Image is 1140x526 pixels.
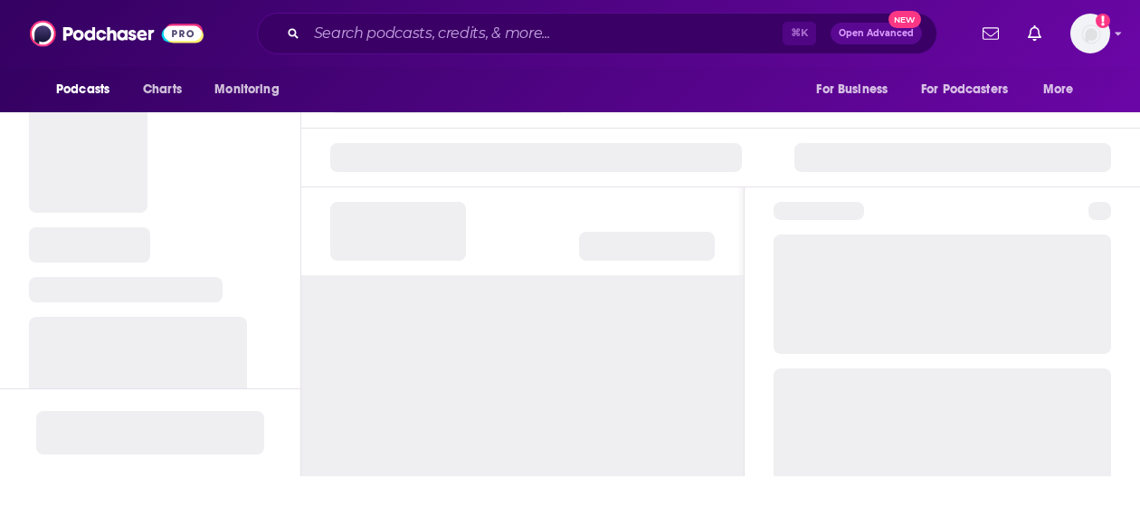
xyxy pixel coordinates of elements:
[1021,18,1049,49] a: Show notifications dropdown
[30,16,204,51] img: Podchaser - Follow, Share and Rate Podcasts
[975,18,1006,49] a: Show notifications dropdown
[1070,14,1110,53] button: Show profile menu
[909,72,1034,107] button: open menu
[1070,14,1110,53] span: Logged in as lorlinskyyorkshire
[783,22,816,45] span: ⌘ K
[143,77,182,102] span: Charts
[1031,72,1097,107] button: open menu
[1096,14,1110,28] svg: Add a profile image
[202,72,302,107] button: open menu
[816,77,888,102] span: For Business
[131,72,193,107] a: Charts
[56,77,109,102] span: Podcasts
[831,23,922,44] button: Open AdvancedNew
[214,77,279,102] span: Monitoring
[1070,14,1110,53] img: User Profile
[307,19,783,48] input: Search podcasts, credits, & more...
[1043,77,1074,102] span: More
[43,72,133,107] button: open menu
[839,29,914,38] span: Open Advanced
[921,77,1008,102] span: For Podcasters
[888,11,921,28] span: New
[257,13,937,54] div: Search podcasts, credits, & more...
[803,72,910,107] button: open menu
